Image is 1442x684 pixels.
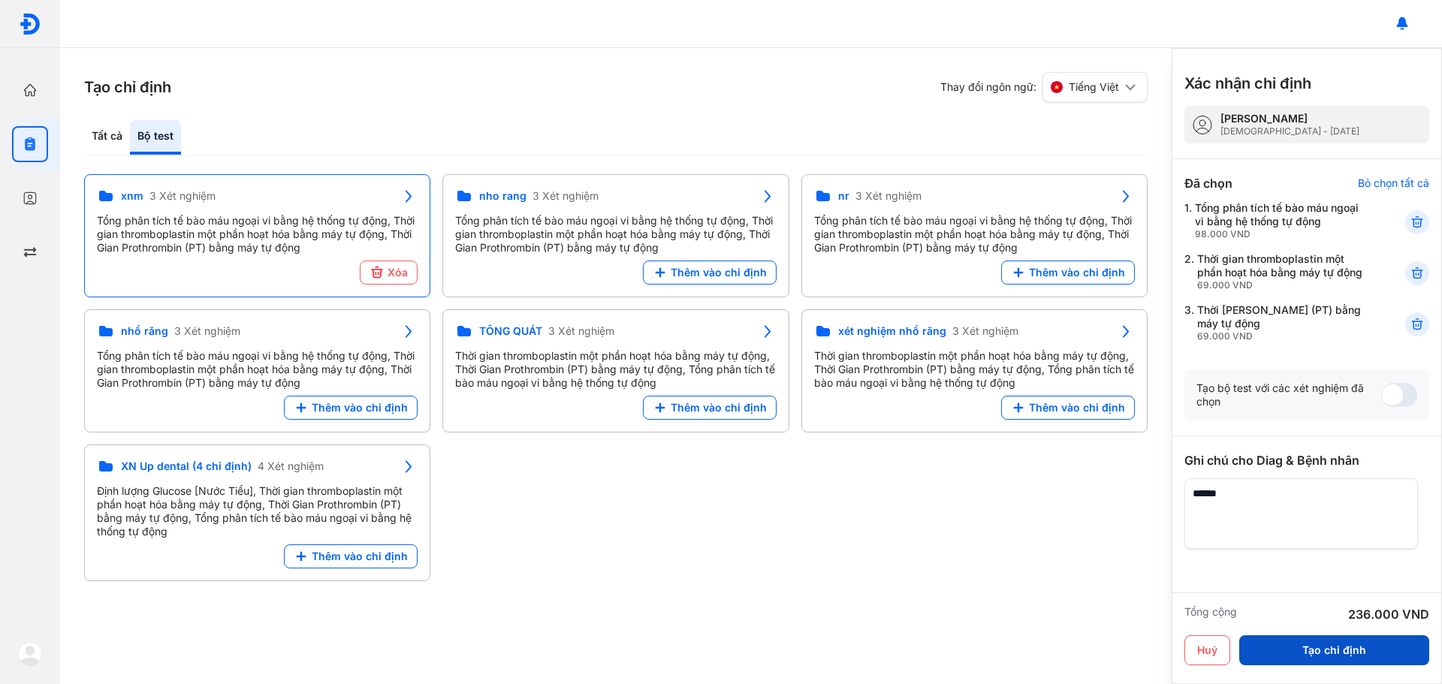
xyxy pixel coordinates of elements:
div: Tổng cộng [1184,605,1237,623]
div: 98.000 VND [1195,228,1368,240]
span: nho rang [479,189,526,203]
div: [DEMOGRAPHIC_DATA] - [DATE] [1220,125,1359,137]
div: Tổng phân tích tế bào máu ngoại vi bằng hệ thống tự động, Thời gian thromboplastin một phần hoạt ... [814,214,1135,255]
h3: Xác nhận chỉ định [1184,73,1311,94]
div: 69.000 VND [1197,279,1368,291]
div: Thay đổi ngôn ngữ: [940,72,1148,102]
div: Tổng phân tích tế bào máu ngoại vi bằng hệ thống tự động, Thời gian thromboplastin một phần hoạt ... [455,214,776,255]
span: nhổ răng [121,324,168,338]
img: logo [18,642,42,666]
button: Thêm vào chỉ định [1001,396,1135,420]
div: Tổng phân tích tế bào máu ngoại vi bằng hệ thống tự động, Thời gian thromboplastin một phần hoạt ... [97,214,418,255]
span: Thêm vào chỉ định [1029,401,1125,414]
span: Thêm vào chỉ định [312,401,408,414]
div: Thời gian thromboplastin một phần hoạt hóa bằng máy tự động, Thời Gian Prothrombin (PT) bằng máy ... [814,349,1135,390]
div: 3. [1184,303,1368,342]
button: Huỷ [1184,635,1230,665]
img: logo [19,13,41,35]
span: TỔNG QUÁT [479,324,542,338]
div: 2. [1184,252,1368,291]
span: Xóa [388,266,408,279]
div: 1. [1184,201,1368,240]
span: Tiếng Việt [1069,80,1119,94]
div: Thời gian thromboplastin một phần hoạt hóa bằng máy tự động, Thời Gian Prothrombin (PT) bằng máy ... [455,349,776,390]
span: 3 Xét nghiệm [149,189,216,203]
span: 4 Xét nghiệm [258,460,324,473]
span: 3 Xét nghiệm [855,189,922,203]
div: Bỏ chọn tất cả [1358,176,1429,190]
span: Thêm vào chỉ định [1029,266,1125,279]
button: Thêm vào chỉ định [284,544,418,568]
span: xnm [121,189,143,203]
span: Thêm vào chỉ định [671,401,767,414]
button: Tạo chỉ định [1239,635,1429,665]
div: Tất cả [84,120,130,155]
div: Thời gian thromboplastin một phần hoạt hóa bằng máy tự động [1197,252,1368,291]
button: Thêm vào chỉ định [1001,261,1135,285]
div: Tổng phân tích tế bào máu ngoại vi bằng hệ thống tự động, Thời gian thromboplastin một phần hoạt ... [97,349,418,390]
button: Xóa [360,261,418,285]
div: [PERSON_NAME] [1220,112,1359,125]
div: Ghi chú cho Diag & Bệnh nhân [1184,451,1429,469]
div: Đã chọn [1184,174,1232,192]
button: Thêm vào chỉ định [643,396,777,420]
div: 69.000 VND [1197,330,1368,342]
button: Thêm vào chỉ định [284,396,418,420]
span: 3 Xét nghiệm [174,324,240,338]
span: 3 Xét nghiệm [952,324,1018,338]
div: 236.000 VND [1348,605,1429,623]
span: nr [838,189,849,203]
div: Tạo bộ test với các xét nghiệm đã chọn [1196,381,1381,408]
span: 3 Xét nghiệm [548,324,614,338]
div: Thời [PERSON_NAME] (PT) bằng máy tự động [1197,303,1368,342]
button: Thêm vào chỉ định [643,261,777,285]
div: Tổng phân tích tế bào máu ngoại vi bằng hệ thống tự động [1195,201,1368,240]
span: Thêm vào chỉ định [671,266,767,279]
span: XN Up dental (4 chỉ định) [121,460,252,473]
span: 3 Xét nghiệm [532,189,599,203]
span: Thêm vào chỉ định [312,550,408,563]
span: xét nghiệm nhổ răng [838,324,946,338]
div: Định lượng Glucose [Nước Tiểu], Thời gian thromboplastin một phần hoạt hóa bằng máy tự động, Thời... [97,484,418,538]
div: Bộ test [130,120,181,155]
h3: Tạo chỉ định [84,77,171,98]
